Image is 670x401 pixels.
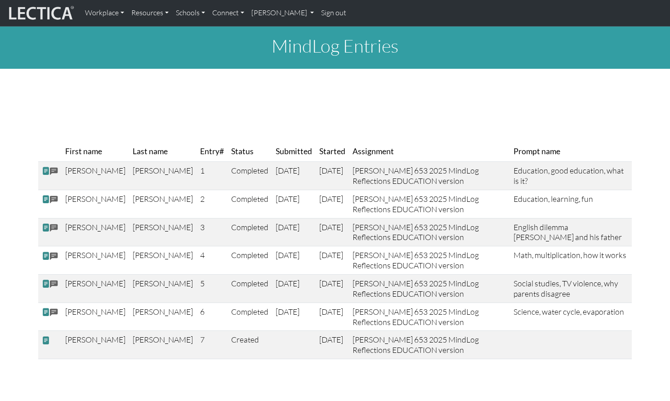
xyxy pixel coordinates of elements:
td: 5 [197,274,228,303]
td: [DATE] [316,190,349,218]
td: Completed [228,190,272,218]
td: Completed [228,162,272,190]
td: [PERSON_NAME] [62,246,129,275]
td: [PERSON_NAME] [129,331,197,359]
a: Connect [209,4,248,22]
td: [DATE] [316,162,349,190]
span: comments [50,251,58,261]
span: view [42,279,50,289]
td: [PERSON_NAME] 653 2025 MindLog Reflections EDUCATION version [349,190,510,218]
td: [PERSON_NAME] [129,162,197,190]
td: Education, good education, what is it? [510,162,632,190]
span: view [42,251,50,260]
td: [DATE] [272,303,316,331]
th: Entry# [197,142,228,162]
th: Prompt name [510,142,632,162]
td: [PERSON_NAME] 653 2025 MindLog Reflections EDUCATION version [349,331,510,359]
span: comments [50,307,58,318]
td: 1 [197,162,228,190]
span: view [42,195,50,204]
td: 3 [197,218,228,246]
td: [PERSON_NAME] [129,246,197,275]
span: comments [50,195,58,205]
th: Started [316,142,349,162]
a: Workplace [81,4,128,22]
td: [PERSON_NAME] [62,274,129,303]
td: [PERSON_NAME] [62,162,129,190]
td: [PERSON_NAME] [129,218,197,246]
td: [PERSON_NAME] 653 2025 MindLog Reflections EDUCATION version [349,162,510,190]
td: 7 [197,331,228,359]
td: [DATE] [316,303,349,331]
td: Completed [228,274,272,303]
th: Assignment [349,142,510,162]
td: Education, learning, fun [510,190,632,218]
th: Last name [129,142,197,162]
img: lecticalive [7,4,74,22]
td: [PERSON_NAME] 653 2025 MindLog Reflections EDUCATION version [349,274,510,303]
th: Submitted [272,142,316,162]
span: view [42,307,50,317]
td: English dilemma [PERSON_NAME] and his father [510,218,632,246]
td: [DATE] [316,246,349,275]
td: [DATE] [272,190,316,218]
td: Completed [228,246,272,275]
td: Completed [228,218,272,246]
td: Created [228,331,272,359]
th: First name [62,142,129,162]
td: [DATE] [316,331,349,359]
span: comments [50,223,58,233]
td: [DATE] [316,218,349,246]
td: [DATE] [272,218,316,246]
td: 6 [197,303,228,331]
td: [PERSON_NAME] 653 2025 MindLog Reflections EDUCATION version [349,246,510,275]
td: Social studies, TV violence, why parents disagree [510,274,632,303]
span: comments [50,166,58,177]
td: Completed [228,303,272,331]
span: comments [50,279,58,290]
span: view [42,223,50,232]
td: [DATE] [272,246,316,275]
a: Resources [128,4,172,22]
span: view [42,336,50,345]
td: [PERSON_NAME] [129,274,197,303]
a: Sign out [317,4,350,22]
a: Schools [172,4,209,22]
td: 4 [197,246,228,275]
td: [PERSON_NAME] [62,303,129,331]
td: [DATE] [272,274,316,303]
td: Math, multiplication, how it works [510,246,632,275]
td: [PERSON_NAME] [129,190,197,218]
a: [PERSON_NAME] [248,4,317,22]
td: [PERSON_NAME] [62,190,129,218]
span: view [42,166,50,176]
td: [DATE] [272,162,316,190]
td: [PERSON_NAME] [62,218,129,246]
td: [DATE] [316,274,349,303]
th: Status [228,142,272,162]
td: [PERSON_NAME] 653 2025 MindLog Reflections EDUCATION version [349,303,510,331]
td: [PERSON_NAME] 653 2025 MindLog Reflections EDUCATION version [349,218,510,246]
td: [PERSON_NAME] [129,303,197,331]
td: Science, water cycle, evaporation [510,303,632,331]
td: [PERSON_NAME] [62,331,129,359]
td: 2 [197,190,228,218]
